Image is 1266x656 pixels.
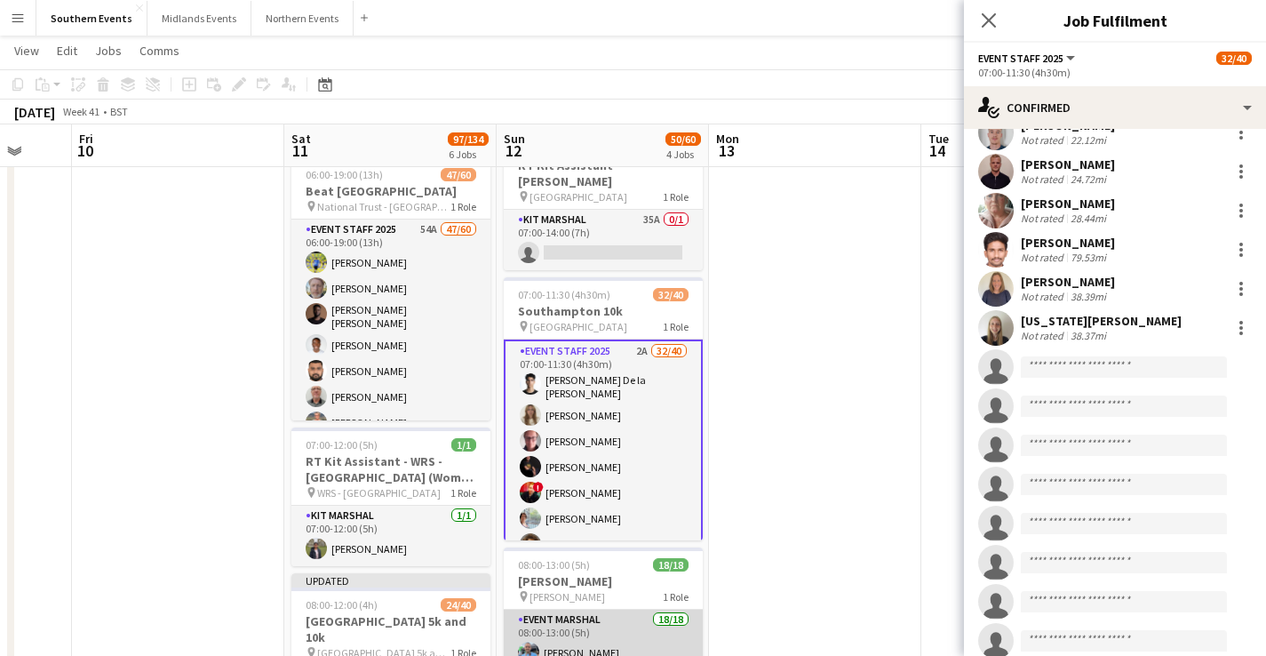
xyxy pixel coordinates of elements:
[1021,251,1067,264] div: Not rated
[1067,212,1110,225] div: 28.44mi
[665,132,701,146] span: 50/60
[518,288,610,301] span: 07:00-11:30 (4h30m)
[1067,290,1110,303] div: 38.39mi
[713,140,739,161] span: 13
[978,52,1078,65] button: Event Staff 2025
[653,288,689,301] span: 32/40
[36,1,147,36] button: Southern Events
[251,1,354,36] button: Northern Events
[978,66,1252,79] div: 07:00-11:30 (4h30m)
[1021,290,1067,303] div: Not rated
[441,168,476,181] span: 47/60
[450,486,476,500] span: 1 Role
[663,590,689,604] span: 1 Role
[291,428,490,566] app-job-card: 07:00-12:00 (5h)1/1RT Kit Assistant - WRS - [GEOGRAPHIC_DATA] (Women Only) WRS - [GEOGRAPHIC_DATA...
[1067,133,1110,147] div: 22.12mi
[1067,251,1110,264] div: 79.53mi
[147,1,251,36] button: Midlands Events
[1021,156,1115,172] div: [PERSON_NAME]
[504,157,703,189] h3: RT Kit Assistant - [PERSON_NAME]
[317,486,441,500] span: WRS - [GEOGRAPHIC_DATA]
[1067,172,1110,186] div: 24.72mi
[50,39,84,62] a: Edit
[964,9,1266,32] h3: Job Fulfilment
[291,131,311,147] span: Sat
[291,506,490,566] app-card-role: Kit Marshal1/107:00-12:00 (5h)[PERSON_NAME]
[663,190,689,204] span: 1 Role
[448,132,489,146] span: 97/134
[529,190,627,204] span: [GEOGRAPHIC_DATA]
[504,131,525,147] span: Sun
[306,168,383,181] span: 06:00-19:00 (13h)
[1067,329,1110,342] div: 38.37mi
[76,140,93,161] span: 10
[1021,329,1067,342] div: Not rated
[926,140,949,161] span: 14
[529,590,605,604] span: [PERSON_NAME]
[1021,212,1067,225] div: Not rated
[7,39,46,62] a: View
[501,140,525,161] span: 12
[533,482,544,492] span: !
[14,103,55,121] div: [DATE]
[1021,274,1115,290] div: [PERSON_NAME]
[451,438,476,452] span: 1/1
[291,183,490,199] h3: Beat [GEOGRAPHIC_DATA]
[317,200,450,213] span: National Trust - [GEOGRAPHIC_DATA]
[1021,235,1115,251] div: [PERSON_NAME]
[1021,133,1067,147] div: Not rated
[291,157,490,420] app-job-card: 06:00-19:00 (13h)47/60Beat [GEOGRAPHIC_DATA] National Trust - [GEOGRAPHIC_DATA]1 RoleEvent Staff ...
[291,573,490,588] div: Updated
[139,43,179,59] span: Comms
[928,131,949,147] span: Tue
[59,105,103,118] span: Week 41
[14,43,39,59] span: View
[306,438,378,452] span: 07:00-12:00 (5h)
[504,573,703,589] h3: [PERSON_NAME]
[504,210,703,270] app-card-role: Kit Marshal35A0/107:00-14:00 (7h)
[504,303,703,319] h3: Southampton 10k
[504,132,703,270] app-job-card: 07:00-14:00 (7h)0/1RT Kit Assistant - [PERSON_NAME] [GEOGRAPHIC_DATA]1 RoleKit Marshal35A0/107:00...
[1216,52,1252,65] span: 32/40
[1021,313,1182,329] div: [US_STATE][PERSON_NAME]
[88,39,129,62] a: Jobs
[663,320,689,333] span: 1 Role
[504,277,703,540] app-job-card: 07:00-11:30 (4h30m)32/40Southampton 10k [GEOGRAPHIC_DATA]1 RoleEvent Staff 20252A32/4007:00-11:30...
[95,43,122,59] span: Jobs
[964,86,1266,129] div: Confirmed
[529,320,627,333] span: [GEOGRAPHIC_DATA]
[653,558,689,572] span: 18/18
[289,140,311,161] span: 11
[978,52,1063,65] span: Event Staff 2025
[291,613,490,645] h3: [GEOGRAPHIC_DATA] 5k and 10k
[57,43,77,59] span: Edit
[132,39,187,62] a: Comms
[450,200,476,213] span: 1 Role
[1021,172,1067,186] div: Not rated
[306,598,378,612] span: 08:00-12:00 (4h)
[518,558,590,572] span: 08:00-13:00 (5h)
[716,131,739,147] span: Mon
[79,131,93,147] span: Fri
[1021,196,1115,212] div: [PERSON_NAME]
[441,598,476,612] span: 24/40
[291,453,490,485] h3: RT Kit Assistant - WRS - [GEOGRAPHIC_DATA] (Women Only)
[666,148,700,161] div: 4 Jobs
[110,105,128,118] div: BST
[449,148,488,161] div: 6 Jobs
